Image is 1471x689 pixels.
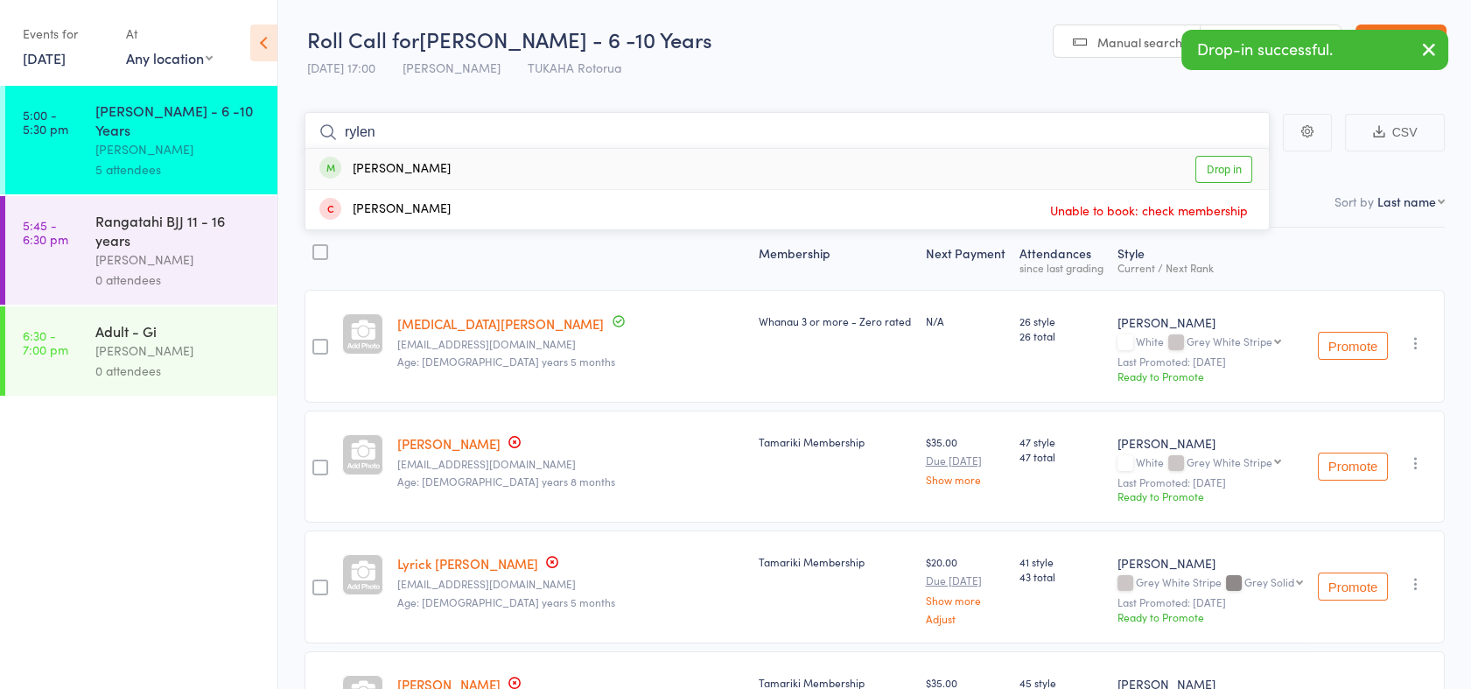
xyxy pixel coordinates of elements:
span: 43 total [1019,569,1103,584]
div: Style [1110,236,1311,282]
input: Search by name [305,112,1270,152]
div: Ready to Promote [1117,609,1304,624]
div: Membership [752,236,918,282]
small: Due [DATE] [926,574,1005,587]
div: Whanau 3 or more - Zero rated [759,313,911,328]
button: Promote [1318,573,1388,601]
div: Grey White Stripe [1187,456,1272,468]
span: 26 style [1019,313,1103,328]
button: CSV [1345,114,1445,151]
div: $20.00 [926,554,1005,623]
div: N/A [926,313,1005,328]
div: 0 attendees [95,361,263,381]
small: traceybourke1967@gmail.com [397,578,745,590]
span: Age: [DEMOGRAPHIC_DATA] years 5 months [397,354,615,369]
a: Exit roll call [1355,25,1446,60]
div: At [126,19,213,48]
div: [PERSON_NAME] [319,200,451,220]
div: Drop-in successful. [1181,30,1448,70]
span: Age: [DEMOGRAPHIC_DATA] years 8 months [397,474,615,489]
small: Last Promoted: [DATE] [1117,355,1304,368]
div: Tamariki Membership [759,554,911,569]
div: Ready to Promote [1117,369,1304,383]
a: Show more [926,594,1005,606]
div: Current / Next Rank [1117,262,1304,273]
time: 6:30 - 7:00 pm [23,328,68,356]
small: Last Promoted: [DATE] [1117,596,1304,608]
div: Next Payment [919,236,1012,282]
small: arkenny88@gmail.com [397,458,745,470]
small: Due [DATE] [926,454,1005,467]
div: Grey White Stripe [1187,335,1272,347]
span: TUKAHA Rotorua [528,59,621,76]
span: Age: [DEMOGRAPHIC_DATA] years 5 months [397,594,615,609]
div: Any location [126,48,213,67]
a: [PERSON_NAME] [397,434,501,453]
div: since last grading [1019,262,1103,273]
a: [DATE] [23,48,66,67]
div: 0 attendees [95,270,263,290]
span: 41 style [1019,554,1103,569]
div: [PERSON_NAME] [95,341,263,361]
span: [DATE] 17:00 [307,59,375,76]
div: Atten­dances [1012,236,1110,282]
div: Rangatahi BJJ 11 - 16 years [95,211,263,250]
time: 5:00 - 5:30 pm [23,108,68,136]
div: Tamariki Membership [759,434,911,449]
div: [PERSON_NAME] [95,139,263,159]
span: [PERSON_NAME] - 6 -10 Years [419,25,712,53]
div: [PERSON_NAME] [1117,313,1304,331]
div: [PERSON_NAME] [1117,554,1304,572]
label: Sort by [1334,193,1374,210]
span: 47 style [1019,434,1103,449]
a: 5:45 -6:30 pmRangatahi BJJ 11 - 16 years[PERSON_NAME]0 attendees [5,196,277,305]
a: Adjust [926,613,1005,624]
div: Events for [23,19,109,48]
a: Lyrick [PERSON_NAME] [397,554,538,573]
div: White [1117,335,1304,350]
small: ccairnskeliher@gmail.com [397,338,745,350]
div: Grey Solid [1244,576,1294,587]
div: Last name [1377,193,1436,210]
a: 5:00 -5:30 pm[PERSON_NAME] - 6 -10 Years[PERSON_NAME]5 attendees [5,86,277,194]
small: Last Promoted: [DATE] [1117,476,1304,489]
time: 5:45 - 6:30 pm [23,218,68,246]
span: 47 total [1019,449,1103,464]
div: [PERSON_NAME] - 6 -10 Years [95,101,263,139]
span: 26 total [1019,328,1103,343]
button: Promote [1318,453,1388,481]
div: 5 attendees [95,159,263,179]
a: [MEDICAL_DATA][PERSON_NAME] [397,314,604,333]
div: Grey White Stripe [1117,576,1304,591]
div: [PERSON_NAME] [95,250,263,270]
span: [PERSON_NAME] [403,59,501,76]
div: [PERSON_NAME] [1117,434,1304,452]
button: Promote [1318,332,1388,360]
div: [PERSON_NAME] [319,159,451,179]
a: Drop in [1195,156,1252,183]
span: Roll Call for [307,25,419,53]
a: 6:30 -7:00 pmAdult - Gi[PERSON_NAME]0 attendees [5,306,277,396]
div: White [1117,456,1304,471]
a: Show more [926,474,1005,485]
div: $35.00 [926,434,1005,485]
div: Adult - Gi [95,321,263,341]
div: Ready to Promote [1117,489,1304,503]
span: Unable to book: check membership [1046,197,1252,223]
span: Manual search [1097,33,1182,51]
